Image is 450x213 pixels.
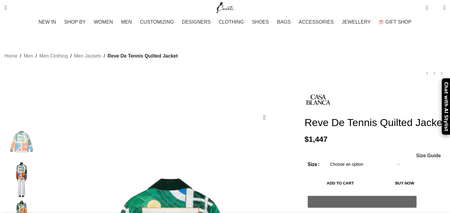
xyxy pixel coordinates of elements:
div: 2 / 5 [3,162,40,201]
button: Add to cart [308,177,373,190]
button: Buy now [376,177,433,190]
a: Search [2,2,10,14]
span: CLOTHING [219,19,244,25]
span: JEWELLERY [342,19,371,25]
span: DESIGNERS [182,19,211,25]
span: MEN [121,19,132,25]
a: 0 [423,2,431,14]
a: Home [5,52,18,60]
span: 0 [434,6,438,11]
a: SHOP BY [64,16,88,28]
a: Men Clothing [39,52,68,60]
span: Reve De Tennis Quilted Jacket [108,52,178,60]
div: Main navigation [2,16,448,28]
a: CLOTHING [219,16,246,28]
img: mens jackets [3,162,40,198]
span: NEW IN [38,19,56,25]
a: Men [24,52,33,60]
a: Next product [438,70,445,77]
nav: Breadcrumb [5,52,178,60]
a: SHOES [252,16,271,28]
a: Men Jackets [74,52,101,60]
a: Site logo [215,5,235,10]
bdi: 1,447 [305,135,328,143]
span: CUSTOMIZING [140,19,174,25]
img: Casablanca [305,86,332,113]
span: GIFT SHOP [385,19,412,25]
span: SHOP BY [64,19,86,25]
label: Size [308,161,319,168]
a: ACCESSORIES [299,16,336,28]
span: SHOES [252,19,269,25]
span: ACCESSORIES [299,19,334,25]
a: Previous product [424,70,431,77]
a: DESIGNERS [182,16,213,28]
span: $ [305,135,309,143]
a: NEW IN [38,16,58,28]
div: My Wishlist [433,2,439,14]
a: JEWELLERY [342,16,373,28]
span: BAGS [277,19,290,25]
a: Size Guide [416,153,441,158]
a: CUSTOMIZING [140,16,176,28]
a: GIFT SHOP [379,16,412,28]
button: Pay with GPay [308,196,417,208]
span: 0 [426,3,431,8]
h1: Reve De Tennis Quilted Jacket [305,116,445,129]
img: mens jackets [3,124,40,159]
a: WOMEN [94,16,115,28]
a: BAGS [277,16,292,28]
div: 1 / 5 [3,124,40,162]
a: MEN [121,16,134,28]
span: WOMEN [94,19,113,25]
img: GiftBag [379,20,383,24]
